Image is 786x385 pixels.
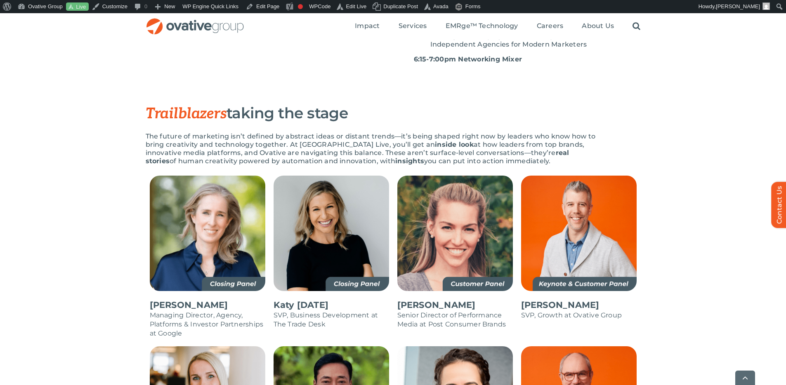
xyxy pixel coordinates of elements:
[355,22,380,31] a: Impact
[633,22,640,31] a: Search
[146,132,600,165] p: The future of marketing isn’t defined by abstract ideas or distant trends—it’s being shaped right...
[397,311,513,329] p: Senior Director of Performance Media at Post Consumer Brands
[582,22,614,31] a: About Us
[298,4,303,9] div: Focus keyphrase not set
[537,22,564,31] a: Careers
[399,22,427,31] a: Services
[274,299,389,311] p: Katy [DATE]
[399,22,427,30] span: Services
[446,22,518,31] a: EMRge™ Technology
[582,22,614,30] span: About Us
[150,299,265,311] p: [PERSON_NAME]
[355,13,640,40] nav: Menu
[430,32,641,49] li: Agility and Advantage: The Power of Independent Agencies for Modern Marketers
[446,22,518,30] span: EMRge™ Technology
[521,176,637,291] img: Jesse Grittner
[435,141,474,148] strong: inside look
[150,311,265,338] p: Managing Director, Agency, Platforms & Investor Partnerships at Google
[146,17,245,25] a: OG_Full_horizontal_RGB
[537,22,564,30] span: Careers
[146,149,569,165] strong: real stories
[395,157,424,165] strong: insights
[150,176,265,291] img: Alicia Carey – Not Final
[146,105,600,122] h3: taking the stage
[146,105,227,123] span: Trailblazers
[414,55,522,63] strong: 6:15-7:00pm Networking Mixer
[716,3,760,9] span: [PERSON_NAME]
[274,176,389,291] img: Katy Friday – Not Final
[521,311,637,320] p: SVP, Growth at Ovative Group
[66,2,89,11] a: Live
[397,176,513,291] img: Monica Gratzer – Not Final
[397,299,513,311] p: [PERSON_NAME]
[274,311,389,329] p: SVP, Business Development at The Trade Desk
[355,22,380,30] span: Impact
[521,299,637,311] p: [PERSON_NAME]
